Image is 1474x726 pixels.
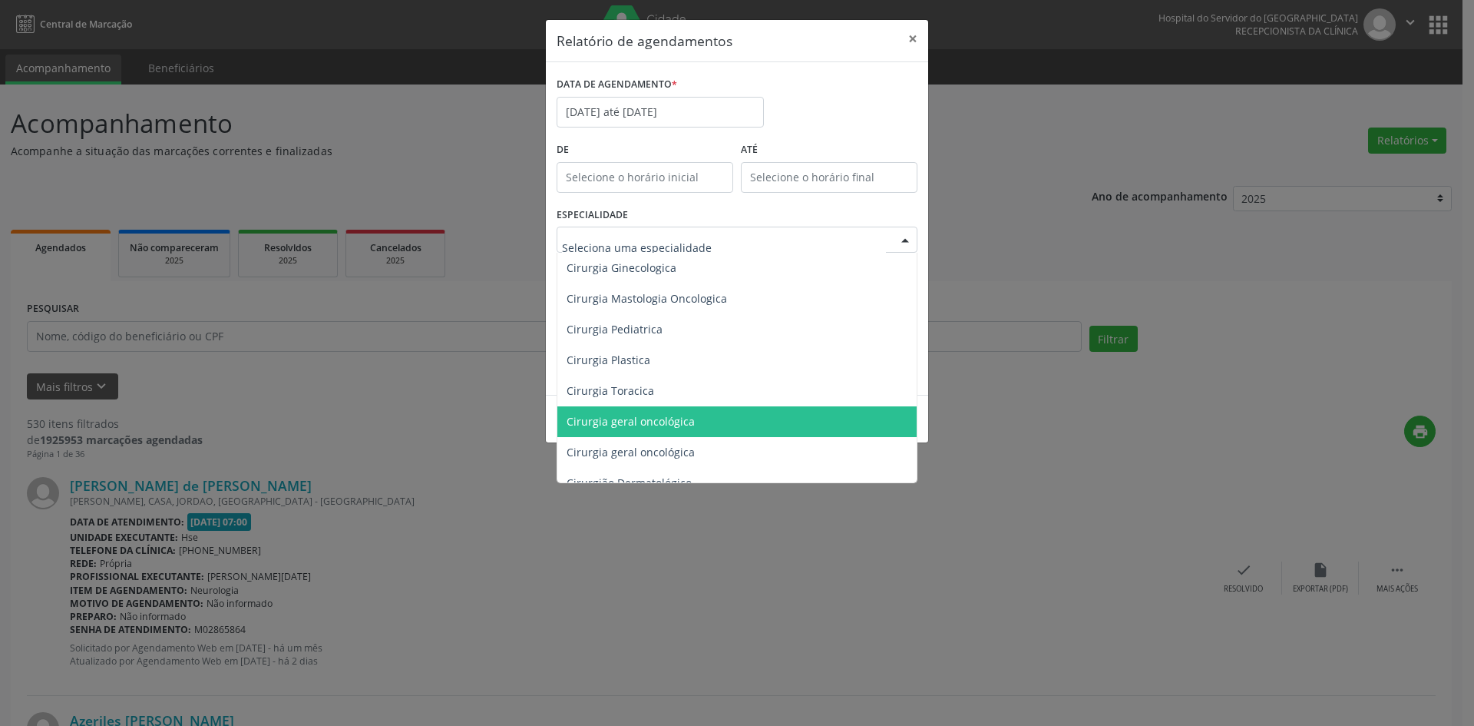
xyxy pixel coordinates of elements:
[741,138,917,162] label: ATÉ
[557,204,628,227] label: ESPECIALIDADE
[567,445,695,459] span: Cirurgia geral oncológica
[567,322,663,336] span: Cirurgia Pediatrica
[557,31,732,51] h5: Relatório de agendamentos
[562,232,886,263] input: Seleciona uma especialidade
[557,138,733,162] label: De
[741,162,917,193] input: Selecione o horário final
[567,414,695,429] span: Cirurgia geral oncológica
[897,20,928,58] button: Close
[567,353,650,367] span: Cirurgia Plastica
[567,260,676,275] span: Cirurgia Ginecologica
[557,73,677,97] label: DATA DE AGENDAMENTO
[557,162,733,193] input: Selecione o horário inicial
[567,291,727,306] span: Cirurgia Mastologia Oncologica
[567,383,654,398] span: Cirurgia Toracica
[557,97,764,128] input: Selecione uma data ou intervalo
[567,476,692,490] span: Cirurgião Dermatológico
